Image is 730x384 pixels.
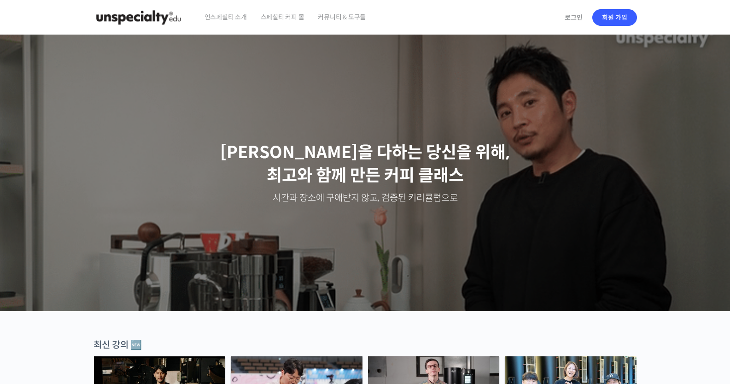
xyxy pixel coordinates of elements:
span: 설정 [142,306,153,313]
div: 최신 강의 🆕 [93,339,637,351]
a: 로그인 [559,7,588,28]
a: 설정 [119,292,177,315]
p: 시간과 장소에 구애받지 않고, 검증된 커리큘럼으로 [9,192,721,205]
p: [PERSON_NAME]을 다하는 당신을 위해, 최고와 함께 만든 커피 클래스 [9,141,721,188]
span: 대화 [84,307,95,314]
a: 회원 가입 [592,9,637,26]
a: 홈 [3,292,61,315]
span: 홈 [29,306,35,313]
a: 대화 [61,292,119,315]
